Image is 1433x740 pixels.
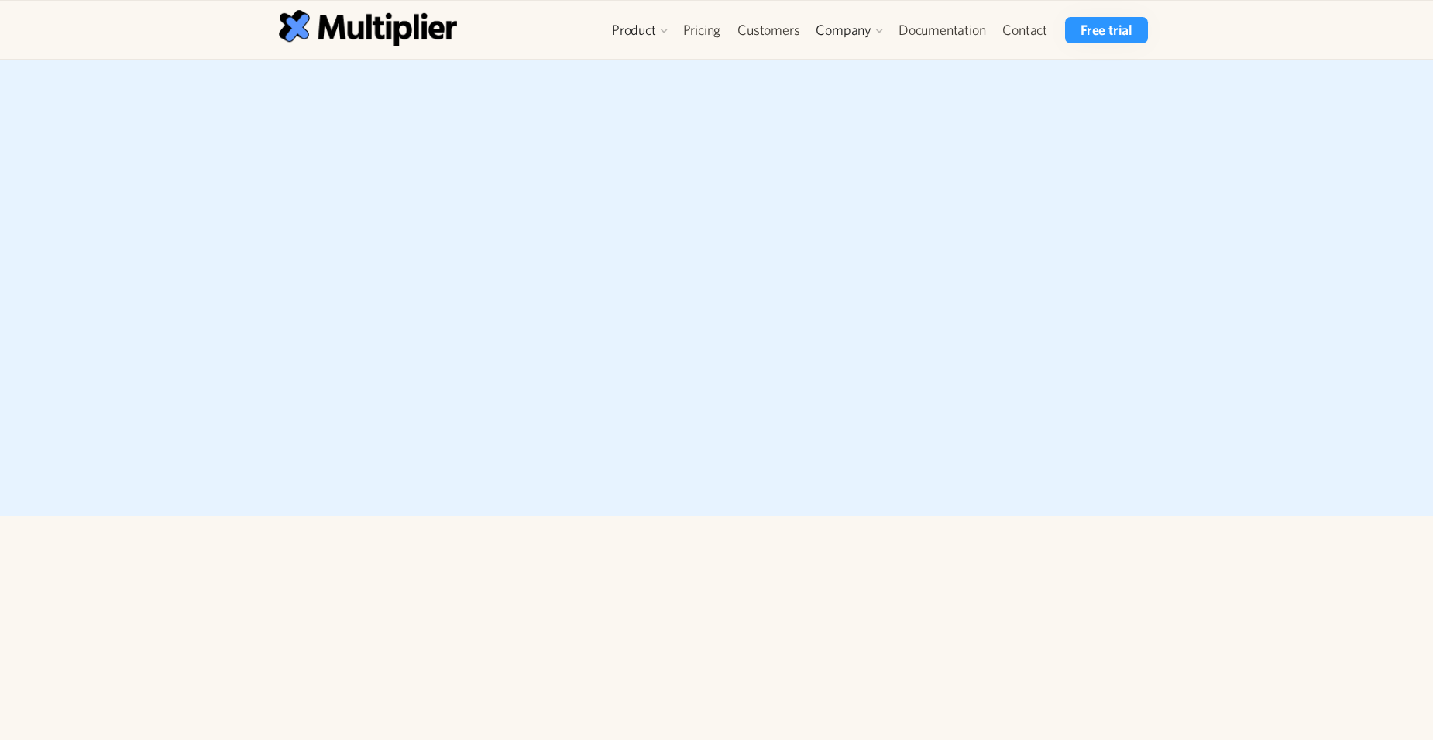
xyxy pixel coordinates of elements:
a: Pricing [675,17,730,43]
a: Documentation [890,17,994,43]
a: Contact [994,17,1056,43]
a: Customers [729,17,808,43]
div: Company [808,17,890,43]
a: Free trial [1065,17,1148,43]
div: Company [816,21,871,39]
div: Product [604,17,675,43]
div: Product [612,21,656,39]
